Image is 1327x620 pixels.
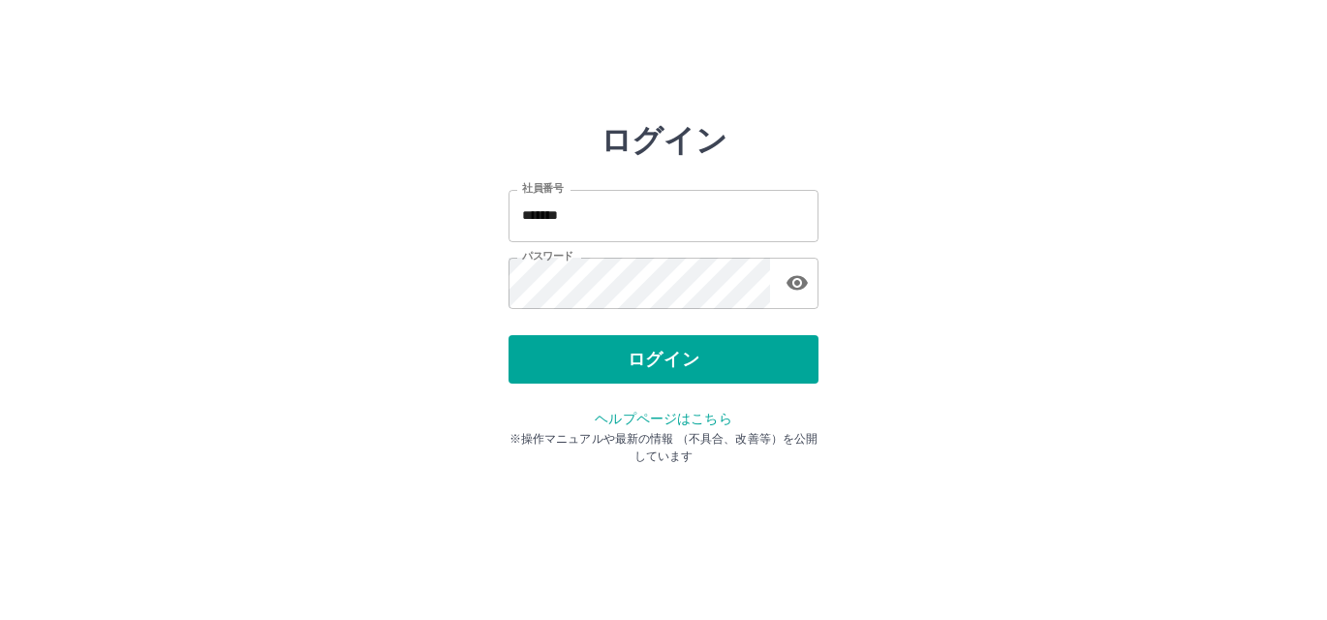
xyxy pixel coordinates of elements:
[522,249,573,263] label: パスワード
[509,335,818,384] button: ログイン
[595,411,731,426] a: ヘルプページはこちら
[509,430,818,465] p: ※操作マニュアルや最新の情報 （不具合、改善等）を公開しています
[522,181,563,196] label: 社員番号
[601,122,727,159] h2: ログイン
